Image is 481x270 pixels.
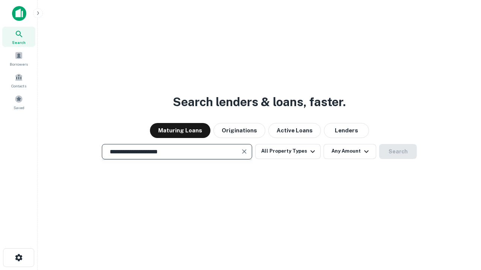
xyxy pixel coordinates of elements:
[2,92,35,112] a: Saved
[239,146,250,157] button: Clear
[213,123,265,138] button: Originations
[12,6,26,21] img: capitalize-icon.png
[2,27,35,47] a: Search
[255,144,321,159] button: All Property Types
[324,144,376,159] button: Any Amount
[268,123,321,138] button: Active Loans
[12,39,26,45] span: Search
[10,61,28,67] span: Borrowers
[173,93,346,111] h3: Search lenders & loans, faster.
[2,48,35,69] a: Borrowers
[443,210,481,246] iframe: Chat Widget
[324,123,369,138] button: Lenders
[11,83,26,89] span: Contacts
[14,105,24,111] span: Saved
[150,123,210,138] button: Maturing Loans
[2,70,35,90] a: Contacts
